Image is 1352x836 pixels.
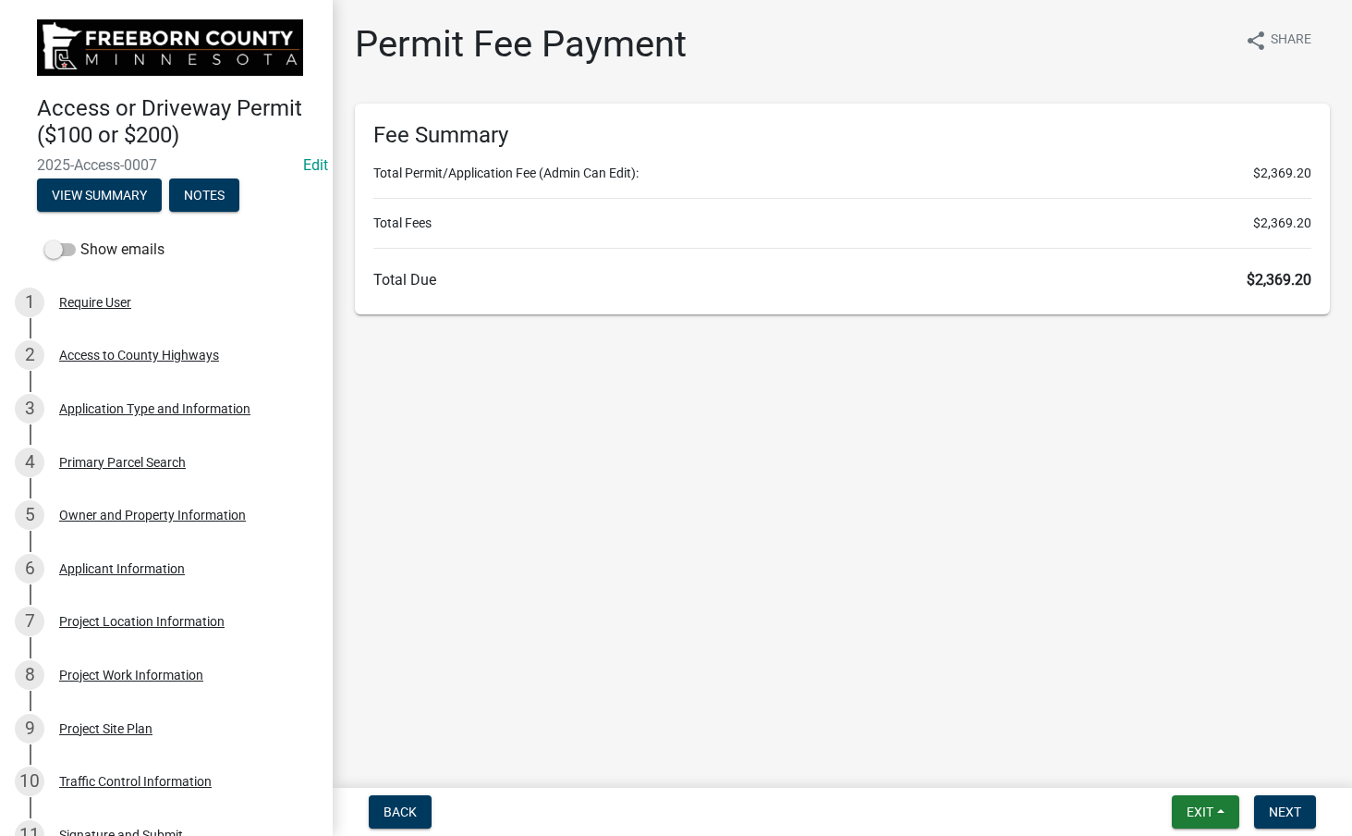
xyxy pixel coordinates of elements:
h1: Permit Fee Payment [355,22,687,67]
span: Next [1269,805,1301,819]
label: Show emails [44,239,164,261]
div: Project Work Information [59,669,203,682]
div: 4 [15,448,44,477]
div: Primary Parcel Search [59,456,186,469]
button: View Summary [37,178,162,212]
h4: Access or Driveway Permit ($100 or $200) [37,95,318,149]
button: shareShare [1230,22,1326,58]
div: Access to County Highways [59,349,219,362]
span: Exit [1187,805,1213,819]
div: Require User [59,296,131,309]
div: 2 [15,340,44,370]
span: Share [1271,30,1311,52]
div: Owner and Property Information [59,509,246,522]
span: Back [384,805,417,819]
li: Total Permit/Application Fee (Admin Can Edit): [373,164,1311,183]
h6: Total Due [373,271,1311,289]
button: Back [369,795,432,829]
button: Exit [1172,795,1239,829]
span: $2,369.20 [1253,164,1311,183]
span: $2,369.20 [1253,214,1311,233]
div: 6 [15,554,44,584]
span: 2025-Access-0007 [37,156,296,174]
div: 7 [15,607,44,636]
div: 1 [15,288,44,317]
div: Applicant Information [59,562,185,575]
h6: Fee Summary [373,122,1311,149]
div: Traffic Control Information [59,775,212,788]
div: 9 [15,714,44,744]
wm-modal-confirm: Edit Application Number [303,156,328,174]
div: 8 [15,660,44,690]
wm-modal-confirm: Summary [37,189,162,203]
a: Edit [303,156,328,174]
span: $2,369.20 [1247,271,1311,289]
wm-modal-confirm: Notes [169,189,239,203]
div: Application Type and Information [59,402,250,415]
div: Project Site Plan [59,722,152,735]
button: Notes [169,178,239,212]
div: 3 [15,394,44,424]
i: share [1245,30,1267,52]
div: 5 [15,500,44,530]
div: Project Location Information [59,615,225,628]
img: Freeborn County, Minnesota [37,19,303,76]
div: 10 [15,767,44,796]
li: Total Fees [373,214,1311,233]
button: Next [1254,795,1316,829]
